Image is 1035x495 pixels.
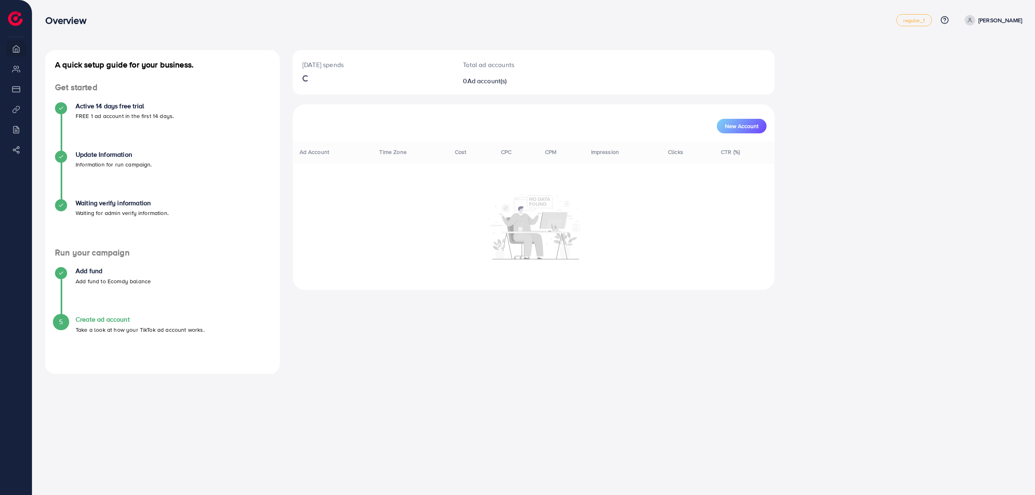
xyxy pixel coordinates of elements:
p: [DATE] spends [302,60,444,70]
h4: Active 14 days free trial [76,102,174,110]
span: Ad account(s) [467,76,507,85]
button: New Account [717,119,767,133]
a: [PERSON_NAME] [961,15,1022,25]
img: logo [8,11,23,26]
p: Total ad accounts [463,60,564,70]
li: Update Information [45,151,280,199]
h4: Get started [45,82,280,93]
p: Waiting for admin verify information. [76,208,169,218]
li: Create ad account [45,316,280,364]
a: regular_1 [896,14,931,26]
li: Add fund [45,267,280,316]
h3: Overview [45,15,93,26]
h4: Waiting verify information [76,199,169,207]
li: Active 14 days free trial [45,102,280,151]
h4: Run your campaign [45,248,280,258]
p: Take a look at how your TikTok ad account works. [76,325,205,335]
h4: Create ad account [76,316,205,323]
p: Information for run campaign. [76,160,152,169]
h4: A quick setup guide for your business. [45,60,280,70]
span: regular_1 [903,18,925,23]
span: 5 [59,317,63,326]
h4: Update Information [76,151,152,158]
p: FREE 1 ad account in the first 14 days. [76,111,174,121]
h2: 0 [463,77,564,85]
p: [PERSON_NAME] [978,15,1022,25]
p: Add fund to Ecomdy balance [76,276,151,286]
span: New Account [725,123,758,129]
li: Waiting verify information [45,199,280,248]
h4: Add fund [76,267,151,275]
